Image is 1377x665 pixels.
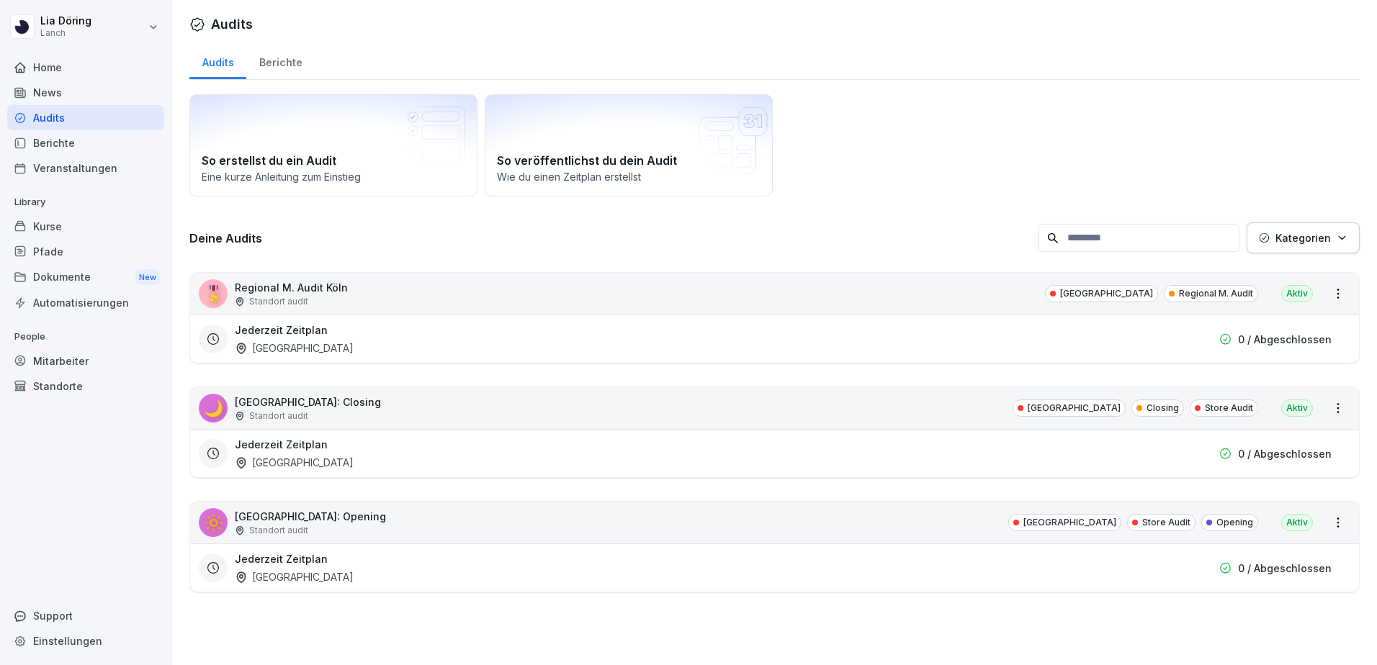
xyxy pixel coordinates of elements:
[1147,402,1179,415] p: Closing
[7,80,164,105] a: News
[1238,446,1332,461] p: 0 / Abgeschlossen
[40,28,91,38] p: Lanch
[1179,287,1253,300] p: Regional M. Audit
[7,348,164,374] a: Mitarbeiter
[1281,285,1313,302] div: Aktiv
[485,94,773,196] a: So veröffentlichst du dein AuditWie du einen Zeitplan erstellst
[235,340,354,356] div: [GEOGRAPHIC_DATA]
[7,155,164,181] a: Veranstaltungen
[202,169,465,184] p: Eine kurze Anleitung zum Einstieg
[1281,399,1313,417] div: Aktiv
[235,322,328,338] h3: Jederzeit Zeitplan
[1238,561,1332,576] p: 0 / Abgeschlossen
[211,14,253,34] h1: Audits
[7,264,164,291] a: DokumenteNew
[235,280,348,295] p: Regional M. Audit Köln
[1060,287,1153,300] p: [GEOGRAPHIC_DATA]
[135,269,160,286] div: New
[199,508,228,537] div: 🔆
[235,437,328,452] h3: Jederzeit Zeitplan
[235,569,354,584] div: [GEOGRAPHIC_DATA]
[249,295,308,308] p: Standort audit
[1275,230,1331,245] p: Kategorien
[1142,516,1190,529] p: Store Audit
[1216,516,1253,529] p: Opening
[7,191,164,214] p: Library
[246,42,315,79] a: Berichte
[7,325,164,348] p: People
[249,410,308,422] p: Standort audit
[199,394,228,422] div: 🌙
[497,169,761,184] p: Wie du einen Zeitplan erstellst
[1023,516,1116,529] p: [GEOGRAPHIC_DATA]
[7,239,164,264] a: Pfade
[40,15,91,27] p: Lia Döring
[7,290,164,315] a: Automatisierungen
[235,509,386,524] p: [GEOGRAPHIC_DATA]: Opening
[497,152,761,169] h2: So veröffentlichst du dein Audit
[235,394,381,410] p: [GEOGRAPHIC_DATA]: Closing
[1281,514,1313,531] div: Aktiv
[1028,402,1121,415] p: [GEOGRAPHIC_DATA]
[249,524,308,537] p: Standort audit
[189,94,477,196] a: So erstellst du ein AuditEine kurze Anleitung zum Einstieg
[199,279,228,308] div: 🎖️
[235,455,354,470] div: [GEOGRAPHIC_DATA]
[7,55,164,80] a: Home
[7,264,164,291] div: Dokumente
[7,374,164,399] a: Standorte
[1205,402,1253,415] p: Store Audit
[189,230,1031,246] h3: Deine Audits
[189,42,246,79] a: Audits
[1238,332,1332,347] p: 0 / Abgeschlossen
[7,603,164,628] div: Support
[7,130,164,155] a: Berichte
[202,152,465,169] h2: So erstellst du ein Audit
[7,628,164,653] a: Einstellungen
[7,214,164,239] a: Kurse
[7,105,164,130] a: Audits
[235,551,328,566] h3: Jederzeit Zeitplan
[1247,222,1360,253] button: Kategorien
